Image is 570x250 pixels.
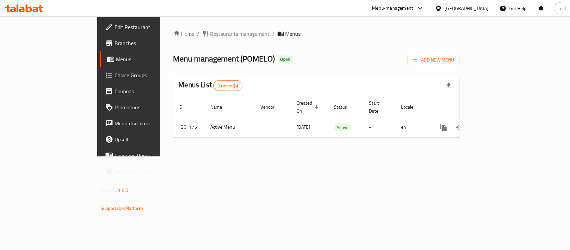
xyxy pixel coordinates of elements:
[401,103,422,111] span: Locale
[364,117,396,137] td: -
[179,80,242,91] h2: Menus List
[100,115,192,131] a: Menu disclaimer
[173,30,459,38] nav: breadcrumb
[441,78,457,94] div: Export file
[115,39,187,47] span: Branches
[100,163,192,179] a: Grocery Checklist
[115,167,187,175] span: Grocery Checklist
[396,117,430,137] td: en
[202,30,270,38] a: Restaurants management
[100,67,192,83] a: Choice Groups
[369,99,388,115] span: Start Date
[286,30,301,38] span: Menus
[372,4,413,12] div: Menu-management
[211,103,231,111] span: Name
[115,87,187,95] span: Coupons
[278,55,293,64] div: Open
[101,197,131,206] span: Get support on:
[213,80,242,91] div: Total records count
[205,117,255,137] td: Active Menu
[430,97,505,117] th: Actions
[334,124,351,131] span: Active
[261,103,283,111] span: Vendor
[100,99,192,115] a: Promotions
[115,71,187,79] span: Choice Groups
[116,55,187,63] span: Menus
[100,35,192,51] a: Branches
[445,5,489,12] div: [GEOGRAPHIC_DATA]
[118,186,128,195] span: 1.0.0
[214,83,242,89] span: 1 record(s)
[408,54,459,66] button: Add New Menu
[115,151,187,159] span: Coverage Report
[115,103,187,111] span: Promotions
[115,119,187,127] span: Menu disclaimer
[413,56,454,64] span: Add New Menu
[115,23,187,31] span: Edit Restaurant
[559,5,561,12] span: h
[100,147,192,163] a: Coverage Report
[173,97,505,138] table: enhanced table
[100,83,192,99] a: Coupons
[115,135,187,143] span: Upsell
[436,119,452,135] button: more
[100,51,192,67] a: Menus
[100,131,192,147] a: Upsell
[334,103,356,111] span: Status
[197,30,200,38] li: /
[452,119,468,135] button: Change Status
[272,30,275,38] li: /
[101,186,117,195] span: Version:
[334,123,351,131] div: Active
[297,99,321,115] span: Created On
[100,19,192,35] a: Edit Restaurant
[297,123,311,131] span: [DATE]
[179,103,191,111] span: ID
[101,204,143,213] a: Support.OpsPlatform
[173,51,275,66] span: Menu management ( POMELO )
[278,56,293,62] span: Open
[210,30,270,38] span: Restaurants management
